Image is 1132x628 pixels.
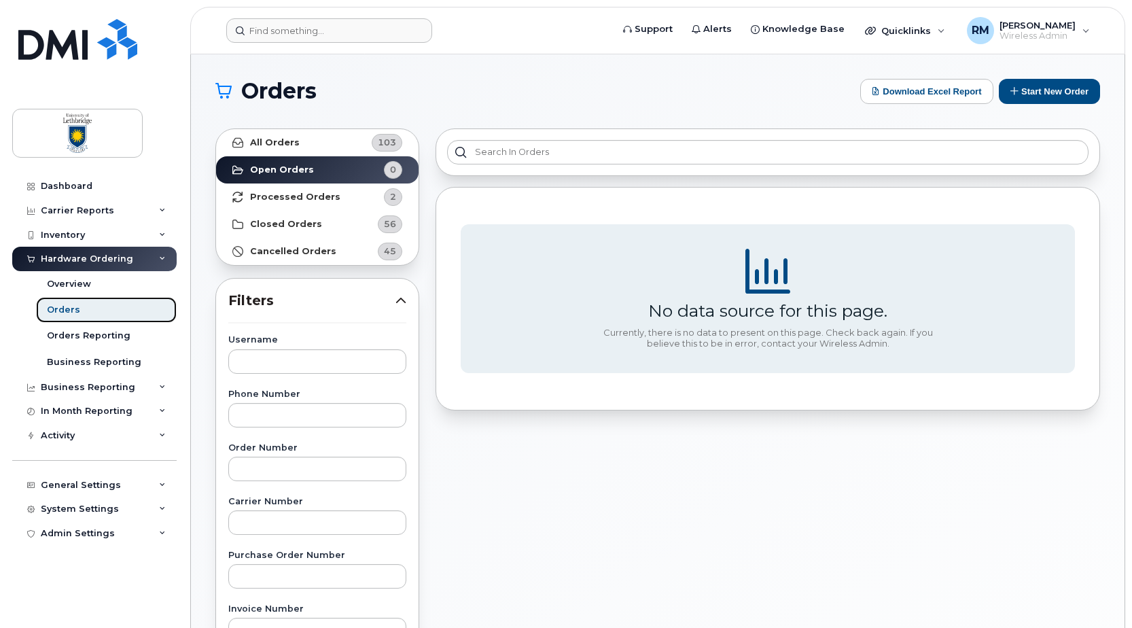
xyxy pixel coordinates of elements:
[250,137,300,148] strong: All Orders
[228,444,406,453] label: Order Number
[228,605,406,614] label: Invoice Number
[250,164,314,175] strong: Open Orders
[999,79,1100,104] button: Start New Order
[384,245,396,258] span: 45
[216,238,419,265] a: Cancelled Orders45
[228,498,406,506] label: Carrier Number
[241,81,317,101] span: Orders
[216,156,419,184] a: Open Orders0
[598,328,938,349] div: Currently, there is no data to present on this page. Check back again. If you believe this to be ...
[860,79,993,104] button: Download Excel Report
[216,129,419,156] a: All Orders103
[216,184,419,211] a: Processed Orders2
[390,190,396,203] span: 2
[384,217,396,230] span: 56
[250,246,336,257] strong: Cancelled Orders
[390,163,396,176] span: 0
[447,140,1089,164] input: Search in orders
[378,136,396,149] span: 103
[250,192,340,203] strong: Processed Orders
[228,336,406,345] label: Username
[648,300,887,321] div: No data source for this page.
[250,219,322,230] strong: Closed Orders
[228,291,395,311] span: Filters
[228,390,406,399] label: Phone Number
[216,211,419,238] a: Closed Orders56
[228,551,406,560] label: Purchase Order Number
